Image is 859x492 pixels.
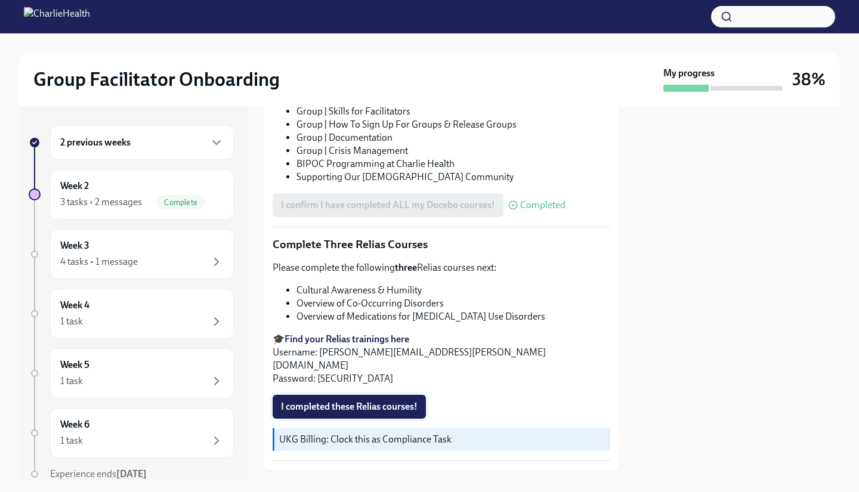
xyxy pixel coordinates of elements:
[273,237,610,252] p: Complete Three Relias Courses
[60,196,142,209] div: 3 tasks • 2 messages
[29,169,234,219] a: Week 23 tasks • 2 messagesComplete
[296,310,610,323] li: Overview of Medications for [MEDICAL_DATA] Use Disorders
[296,284,610,297] li: Cultural Awareness & Humility
[60,434,83,447] div: 1 task
[279,433,605,446] p: UKG Billing: Clock this as Compliance Task
[60,180,89,193] h6: Week 2
[116,468,147,479] strong: [DATE]
[296,297,610,310] li: Overview of Co-Occurring Disorders
[60,299,89,312] h6: Week 4
[50,125,234,160] div: 2 previous weeks
[792,69,826,90] h3: 38%
[60,255,138,268] div: 4 tasks • 1 message
[29,348,234,398] a: Week 51 task
[663,67,715,80] strong: My progress
[24,7,90,26] img: CharlieHealth
[520,200,566,210] span: Completed
[296,118,610,131] li: Group | How To Sign Up For Groups & Release Groups
[285,333,409,345] a: Find your Relias trainings here
[273,333,610,385] p: 🎓 Username: [PERSON_NAME][EMAIL_ADDRESS][PERSON_NAME][DOMAIN_NAME] Password: [SECURITY_DATA]
[395,262,417,273] strong: three
[296,171,610,184] li: Supporting Our [DEMOGRAPHIC_DATA] Community
[273,261,610,274] p: Please complete the following Relias courses next:
[60,418,89,431] h6: Week 6
[33,67,280,91] h2: Group Facilitator Onboarding
[60,136,131,149] h6: 2 previous weeks
[29,289,234,339] a: Week 41 task
[29,408,234,458] a: Week 61 task
[60,239,89,252] h6: Week 3
[60,358,89,372] h6: Week 5
[29,229,234,279] a: Week 34 tasks • 1 message
[157,198,205,207] span: Complete
[281,401,418,413] span: I completed these Relias courses!
[296,105,610,118] li: Group | Skills for Facilitators
[60,315,83,328] div: 1 task
[296,157,610,171] li: BIPOC Programming at Charlie Health
[60,375,83,388] div: 1 task
[273,395,426,419] button: I completed these Relias courses!
[296,131,610,144] li: Group | Documentation
[50,468,147,479] span: Experience ends
[296,144,610,157] li: Group | Crisis Management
